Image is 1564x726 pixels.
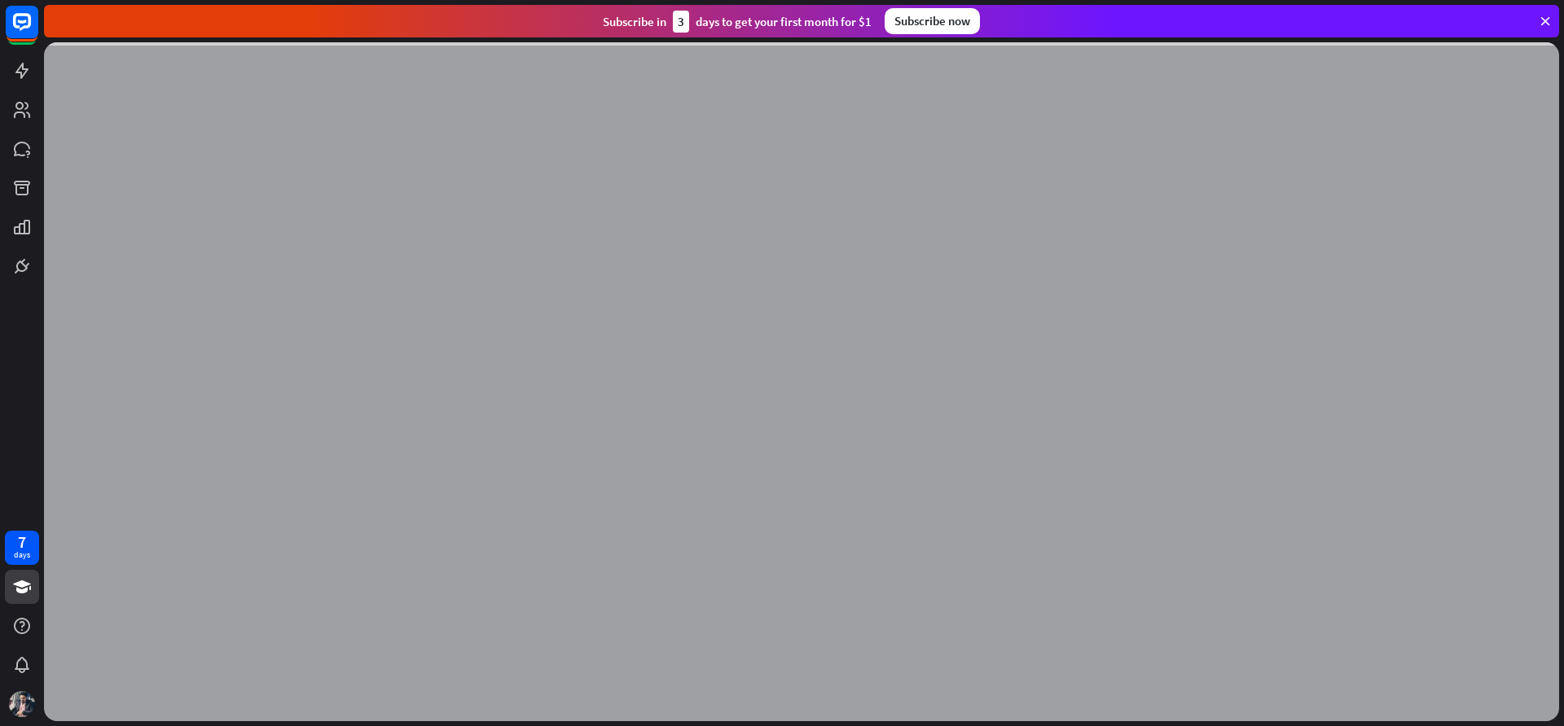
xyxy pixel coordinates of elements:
div: 7 [18,535,26,549]
div: Subscribe in days to get your first month for $1 [603,11,872,33]
div: Subscribe now [885,8,980,34]
div: days [14,549,30,561]
div: 3 [673,11,689,33]
a: 7 days [5,531,39,565]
